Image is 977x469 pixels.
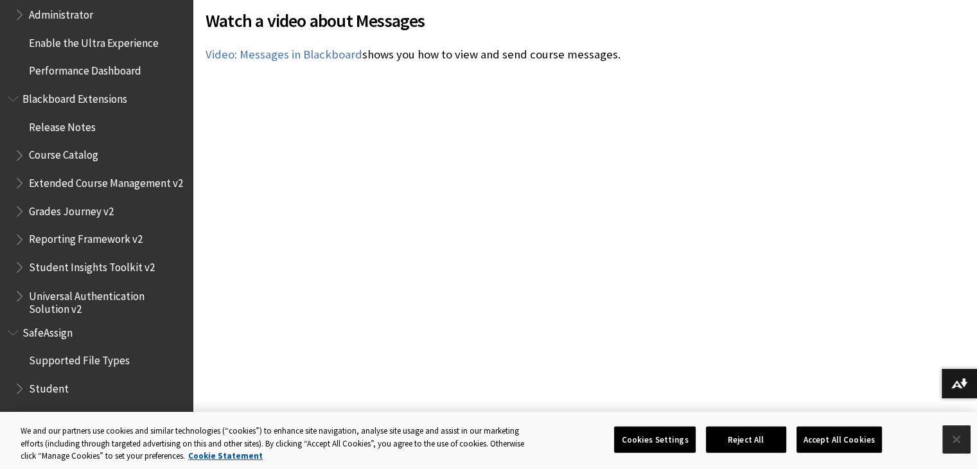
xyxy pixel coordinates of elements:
span: Blackboard Extensions [22,88,127,105]
span: Extended Course Management v2 [29,172,183,190]
span: Watch a video about Messages [206,7,774,34]
a: Video: Messages in Blackboard [206,47,362,62]
button: Reject All [706,426,786,453]
span: Reporting Framework v2 [29,229,143,246]
span: Enable the Ultra Experience [29,32,159,49]
nav: Book outline for Blackboard Extensions [8,88,185,315]
span: SafeAssign [22,321,73,339]
nav: Book outline for Blackboard SafeAssign [8,321,185,455]
span: Student [29,377,69,394]
span: Universal Authentication Solution v2 [29,285,184,315]
button: Cookies Settings [614,426,695,453]
a: More information about your privacy, opens in a new tab [188,450,263,461]
span: Release Notes [29,116,96,134]
div: We and our partners use cookies and similar technologies (“cookies”) to enhance site navigation, ... [21,425,538,463]
span: Performance Dashboard [29,60,141,78]
span: Student Insights Toolkit v2 [29,256,155,274]
span: Instructor [29,405,76,423]
p: shows you how to view and send course messages. [206,46,774,63]
span: Grades Journey v2 [29,200,114,218]
button: Close [942,425,971,454]
button: Accept All Cookies [797,426,882,453]
span: Course Catalog [29,145,98,162]
span: Supported File Types [29,350,130,367]
span: Administrator [29,4,93,21]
